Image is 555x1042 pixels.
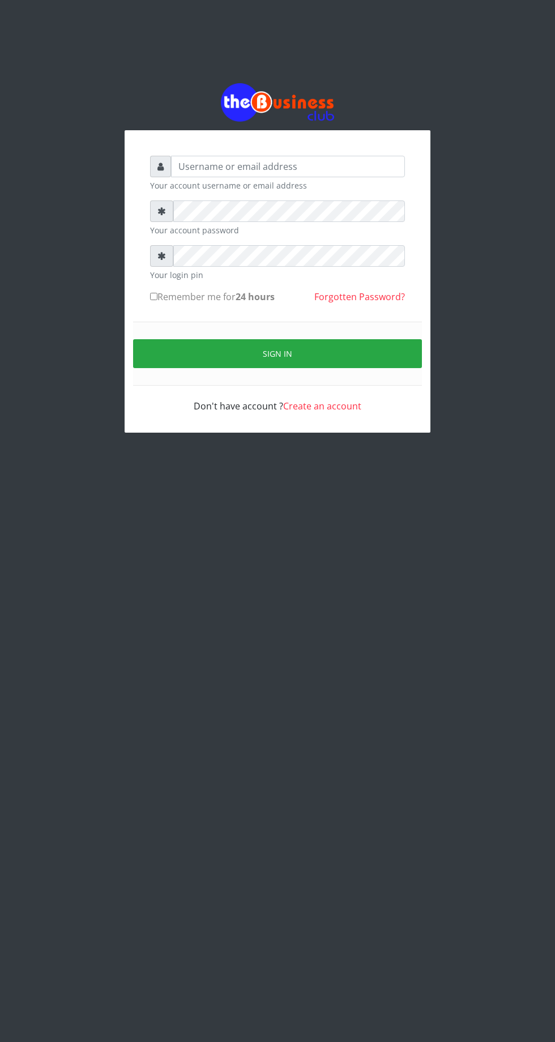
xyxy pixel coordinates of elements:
[236,291,275,303] b: 24 hours
[133,339,422,368] button: Sign in
[150,386,405,413] div: Don't have account ?
[283,400,361,412] a: Create an account
[150,224,405,236] small: Your account password
[171,156,405,177] input: Username or email address
[150,293,157,300] input: Remember me for24 hours
[150,180,405,191] small: Your account username or email address
[150,269,405,281] small: Your login pin
[314,291,405,303] a: Forgotten Password?
[150,290,275,304] label: Remember me for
